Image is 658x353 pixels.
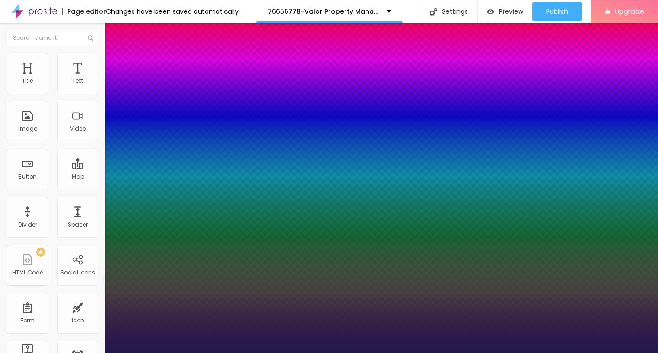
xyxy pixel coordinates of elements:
div: Image [18,126,37,132]
div: Map [72,174,84,180]
div: Title [22,78,33,84]
div: Form [21,317,35,324]
img: Icone [88,35,93,41]
button: Publish [532,2,582,21]
div: Video [70,126,86,132]
div: Text [72,78,83,84]
img: Icone [430,8,437,16]
span: Preview [499,8,523,15]
span: Publish [546,8,568,15]
input: Search element [7,30,98,46]
div: Icon [72,317,84,324]
div: Social Icons [60,269,95,276]
div: Divider [18,221,37,228]
img: view-1.svg [487,8,494,16]
div: Changes have been saved automatically [106,8,239,15]
span: Upgrade [615,7,644,15]
div: Page editor [62,8,106,15]
div: Button [18,174,37,180]
div: HTML Code [12,269,43,276]
p: 76656778-Valor Property Management [268,8,380,15]
button: Preview [478,2,532,21]
div: Spacer [68,221,88,228]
